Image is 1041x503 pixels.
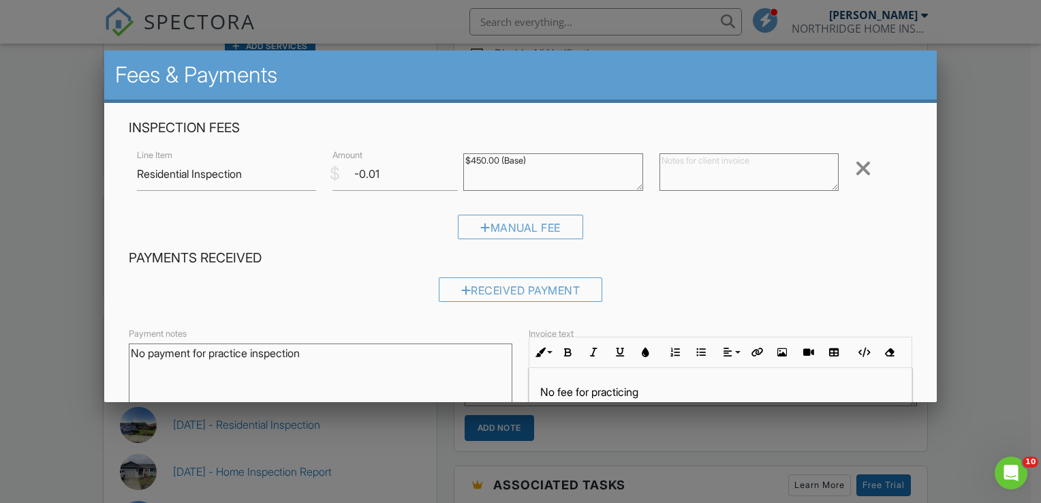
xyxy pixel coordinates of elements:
iframe: Intercom live chat [995,457,1027,489]
span: 10 [1023,457,1038,468]
button: Insert Link (Ctrl+K) [743,339,769,365]
textarea: No payment for practice inspection [129,344,512,412]
button: Unordered List [688,339,714,365]
h4: Inspection Fees [129,119,912,137]
h2: Fees & Payments [115,61,926,89]
textarea: $450.00 (Base) [463,153,643,191]
a: Received Payment [439,286,603,300]
button: Clear Formatting [876,339,902,365]
button: Code View [850,339,876,365]
div: Manual Fee [458,215,583,239]
button: Insert Video [795,339,821,365]
button: Ordered List [662,339,688,365]
label: Invoice text [529,328,574,340]
label: Line Item [137,149,172,162]
label: Amount [332,149,362,162]
button: Insert Table [821,339,847,365]
h4: Payments Received [129,249,912,267]
label: Payment notes [129,328,187,340]
button: Colors [633,339,659,365]
button: Align [717,339,743,365]
p: No fee for practicing [540,384,901,399]
button: Inline Style [529,339,555,365]
div: $ [330,162,340,185]
button: Insert Image (Ctrl+P) [769,339,795,365]
button: Bold (Ctrl+B) [555,339,581,365]
a: Manual Fee [458,224,583,238]
div: Received Payment [439,277,603,302]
